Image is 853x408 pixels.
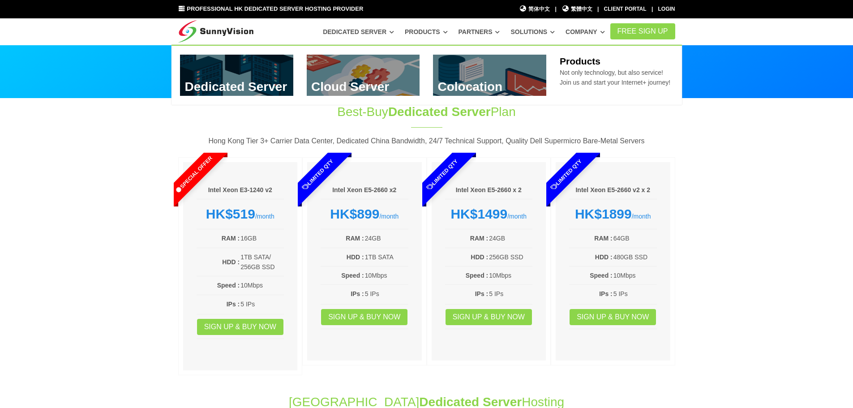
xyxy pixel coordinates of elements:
b: Speed : [466,272,489,279]
a: Dedicated Server [323,24,394,40]
strong: HK$1899 [575,206,632,221]
h1: Best-Buy Plan [278,103,576,120]
td: 64GB [613,233,657,244]
div: /month [569,206,657,222]
td: 10Mbps [489,270,532,281]
td: 16GB [240,233,284,244]
a: Sign up & Buy Now [446,309,532,325]
b: IPs : [351,290,364,297]
td: 24GB [364,233,408,244]
td: 1TB SATA/ 256GB SSD [240,252,284,273]
div: /month [197,206,284,222]
strong: HK$1499 [450,206,507,221]
a: Login [658,6,675,12]
b: RAM : [594,235,612,242]
a: Sign up & Buy Now [197,319,283,335]
a: Sign up & Buy Now [570,309,656,325]
span: Special Offer [156,137,231,212]
b: HDD : [347,253,364,261]
td: 24GB [489,233,532,244]
td: 5 IPs [364,288,408,299]
span: Limited Qty [280,137,356,212]
a: 简体中文 [519,5,550,13]
td: 5 IPs [240,299,284,309]
h6: Intel Xeon E5-2660 x 2 [445,186,533,195]
div: /month [321,206,408,222]
b: HDD : [595,253,613,261]
a: Partners [459,24,500,40]
h6: Intel Xeon E5-2660 v2 x 2 [569,186,657,195]
span: Dedicated Server [388,105,491,119]
li: | [597,5,599,13]
a: Sign up & Buy Now [321,309,407,325]
a: Company [566,24,605,40]
td: 1TB SATA [364,252,408,262]
b: Speed : [341,272,364,279]
b: HDD : [222,258,240,266]
td: 5 IPs [489,288,532,299]
b: Speed : [217,282,240,289]
b: Speed : [590,272,613,279]
span: Limited Qty [404,137,480,212]
b: Products [560,56,600,66]
b: IPs : [227,301,240,308]
strong: HK$519 [206,206,255,221]
b: IPs : [599,290,613,297]
li: | [652,5,653,13]
div: /month [445,206,533,222]
a: Solutions [510,24,555,40]
h6: Intel Xeon E5-2660 x2 [321,186,408,195]
b: RAM : [470,235,488,242]
td: 5 IPs [613,288,657,299]
p: Hong Kong Tier 3+ Carrier Data Center, Dedicated China Bandwidth, 24/7 Technical Support, Quality... [178,135,675,147]
b: RAM : [346,235,364,242]
strong: HK$899 [330,206,379,221]
td: 256GB SSD [489,252,532,262]
td: 10Mbps [364,270,408,281]
a: FREE Sign Up [610,23,675,39]
td: 480GB SSD [613,252,657,262]
h6: Intel Xeon E3-1240 v2 [197,186,284,195]
b: IPs : [475,290,489,297]
span: Professional HK Dedicated Server Hosting Provider [187,5,363,12]
a: 繁體中文 [562,5,592,13]
b: HDD : [471,253,488,261]
a: Products [405,24,448,40]
li: | [555,5,556,13]
a: Client Portal [604,6,647,12]
div: Dedicated Server [171,45,682,105]
span: Limited Qty [529,137,604,212]
b: RAM : [222,235,240,242]
td: 10Mbps [613,270,657,281]
td: 10Mbps [240,280,284,291]
span: Not only technology, but also service! Join us and start your Internet+ journey! [560,69,670,86]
